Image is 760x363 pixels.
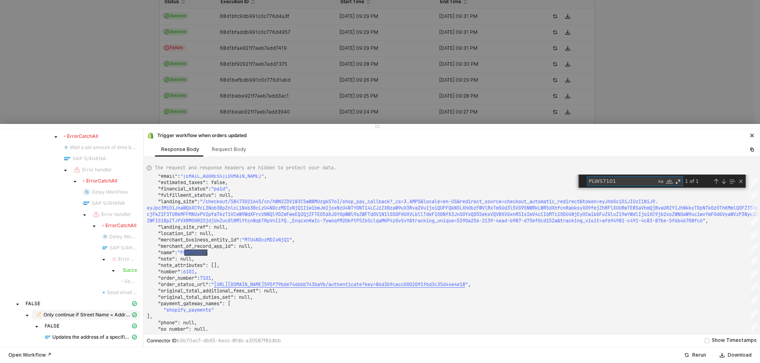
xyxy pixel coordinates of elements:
[147,132,247,139] div: Trigger workflow when orders updated
[264,281,404,288] span: 595f79bde74d6bb743ba9b/authenticate?key=86d3b9cacc
[158,288,259,294] span: "original_total_additional_fees_set"
[147,313,152,320] span: ],
[566,211,705,218] span: U4NjEyOCwibGFuZGluZ19wYWdlIjoiXC9jb2xsZWN0aW9uc1wv
[665,177,673,185] div: Match Whole Word (Alt+W)
[132,312,137,317] span: icon-cards
[93,211,99,218] img: integration-icon
[158,179,205,186] span: "estimated_taxes"
[45,334,51,340] img: integration-icon
[147,211,286,218] span: cjFkZ1F3TURkMFFMNUxPV2pfaTkzT1VCeW9WdXFrcVNNQl9DZm
[178,320,197,326] span: : null,
[61,154,140,163] span: SAP S/4HANA
[132,335,137,339] span: icon-cards
[158,173,178,179] span: "email"
[118,277,140,286] span: Send Email w/ Correct Address
[228,186,231,192] span: ,
[3,350,57,360] button: Open Workflow ↗
[197,275,200,281] span: :
[70,165,140,175] span: Error handler
[132,324,137,328] span: icon-cards
[465,281,468,288] span: "
[92,224,96,228] span: caret-down
[147,218,286,224] span: ZWF1S1BpZTJfVXRMOGR2SjdjUnZuc0lRMlYtcnNqbTRpVnIifQ
[41,321,140,331] span: FALSE
[426,211,566,218] span: dkF1ODNfX3JnS0YxQ055ekxVQVBXVGxnRSIsImV4cCI6MTc1OD
[155,164,336,171] span: The request and response Headers are hidden to protect your data.
[242,237,292,243] span: "MTU4NDczMDIxNjQ1"
[158,275,197,281] span: "order_number"
[111,269,115,273] span: caret-down
[70,144,137,151] span: Wait a set amount of time before continuing workflow
[587,177,656,186] textarea: Find
[121,267,137,273] div: Success CatchAll
[43,312,130,318] span: Only continue if Street Name = Address 1
[158,300,222,307] span: "payment_gateway_names"
[158,281,208,288] span: "order_status_url"
[158,224,208,230] span: "landing_site_ref"
[92,189,128,195] span: Delay Workflow
[178,173,180,179] span: :
[468,281,471,288] span: ,
[426,205,566,211] span: IjoiQUFFQkNOLXh0bzFWVlRxTm5Ud3l5VG95NWRkLWR5dXhfcn
[158,294,233,300] span: "original_total_duties_set"
[189,326,208,332] span: : null,
[82,167,112,173] span: Error handler
[158,249,175,256] span: "name"
[426,218,566,224] span: ing_unique=5290a256-2139-4ead-b987-d73ef0cd152a&tr
[35,325,39,329] span: caret-down
[158,230,194,237] span: "location_id"
[233,294,253,300] span: : null,
[750,133,754,138] span: icon-close
[214,281,264,288] span: [URL][DOMAIN_NAME]
[80,198,140,208] span: SAP S/4HANA
[208,281,211,288] span: :
[26,300,40,307] span: FALSE
[712,337,757,344] div: Show Timestamps
[205,262,219,269] span: : [],
[200,275,211,281] span: 7101
[99,288,140,297] span: Send email order was not created
[619,198,658,205] span: iOiJIUzI1NiJ9.
[103,245,108,251] img: integration-icon
[375,124,380,129] span: icon-drag-indicator
[684,176,712,186] div: 1 of 1
[61,143,140,152] span: Wait a set amount of time before continuing workflow
[80,187,140,197] span: Delay Workflow
[178,249,205,256] span: "PLWS7101"
[89,210,140,219] span: Error handler
[158,198,197,205] span: "landing_site"
[222,300,231,307] span: : [
[64,144,68,151] img: integration-icon
[103,233,107,240] img: integration-icon
[64,155,71,162] img: integration-icon
[183,269,194,275] span: 6101
[73,180,77,184] span: caret-down
[22,299,140,308] span: FALSE
[52,334,130,340] span: Updates the address of a specific partner
[74,167,80,173] img: integration-icon
[286,205,426,211] span: IxNjQ1IiwibmJmIjoxNzU4NTY0NTI4LCJzZXNzaW9uX3Rva2Vu
[158,269,180,275] span: "number"
[566,205,705,211] span: RabksyX09fejZhRFlXUURwTERSaVhmQjBvaURZY1JhNkkyT0pN
[83,213,87,217] span: caret-down
[194,230,214,237] span: : null,
[16,302,20,306] span: caret-down
[83,178,117,184] div: Error CatchAll
[45,323,59,329] span: FALSE
[239,237,242,243] span: :
[41,332,140,342] span: Updates the address of a specific partner
[158,256,175,262] span: "note"
[102,222,136,229] div: Error CatchAll
[211,186,228,192] span: "paid"
[158,326,189,332] span: "po_number"
[211,275,214,281] span: ,
[264,173,267,179] span: ,
[211,281,214,288] span: "
[36,312,41,318] img: integration-icon
[107,289,137,296] span: Send email order was not created
[83,189,90,195] img: integration-icon
[158,320,178,326] span: "phone"
[110,245,137,251] span: SAP S/4HANA
[83,200,90,206] img: integration-icon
